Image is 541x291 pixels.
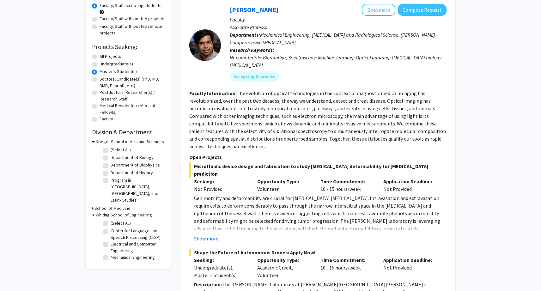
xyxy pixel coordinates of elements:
label: Department of Biology [111,154,154,161]
div: Not Provided [379,256,442,279]
label: Center for Language and Speech Processing (CLSP) [111,227,163,241]
label: Doctoral Candidate(s) (PhD, MD, DMD, PharmD, etc.) [100,76,165,89]
button: Show more [194,235,218,242]
label: (Select All) [111,220,131,227]
div: 10 - 15 hours/week [316,178,379,193]
a: [PERSON_NAME] [230,6,278,14]
p: Associate Professor [230,23,447,31]
div: Academic Credit, Volunteer [252,256,316,279]
label: Electrical and Computer Engineering [111,241,163,254]
h3: Whiting School of Engineering [96,212,152,218]
label: Mechanical Engineering [111,254,155,261]
h2: Projects Seeking: [92,43,165,51]
span: Shape the Future of Autonomous Drones: Apply Now! [189,249,447,256]
p: Seeking: [194,178,248,185]
label: Undergraduate(s) [100,61,133,67]
p: Cell motility and deformability are crucial for [MEDICAL_DATA] [MEDICAL_DATA]. Intravasation and ... [194,194,447,240]
b: Faculty Information: [189,90,237,96]
span: Microfluidic device design and fabrication to study [MEDICAL_DATA] deformability for [MEDICAL_DAT... [189,162,447,178]
label: Department of History [111,169,153,176]
iframe: Chat [5,263,27,286]
label: Faculty/Staff with posted projects [100,15,164,22]
label: Faculty/Staff with posted remote projects [100,23,165,36]
label: Medical Resident(s) / Medical Fellow(s) [100,102,165,116]
label: (Select All) [111,147,131,153]
h2: Division & Department: [92,128,165,136]
span: Mechanical Engineering, [MEDICAL_DATA] and Radiological Science, [PERSON_NAME] Comprehensive [MED... [230,32,435,45]
label: Faculty [100,116,113,122]
p: Opportunity Type: [257,178,311,185]
p: Open Projects [189,153,447,161]
mat-chip: Accepting Students [230,71,279,82]
div: Undergraduate(s), Master's Student(s) [194,264,248,279]
label: Program in [GEOGRAPHIC_DATA], [GEOGRAPHIC_DATA], and Latinx Studies [111,177,163,203]
label: Master's Student(s) [100,68,137,75]
p: Time Commitment: [320,178,374,185]
div: 10 - 15 hours/week [316,256,379,279]
button: Add Ishan Barman to Bookmarks [362,4,395,16]
button: Compose Request to Ishan Barman [398,4,447,16]
p: Application Deadline: [383,256,437,264]
p: Faculty [230,16,447,23]
h3: School of Medicine [94,205,131,212]
label: All Projects [100,53,121,60]
div: Volunteer [252,178,316,193]
b: Research Keywords: [230,47,274,53]
label: Postdoctoral Researcher(s) / Research Staff [100,89,165,102]
div: Not Provided [194,185,248,193]
fg-read-more: The evolution of optical technologies in the context of diagnostic medical imaging has revolution... [189,90,446,149]
strong: Description: [194,281,222,288]
label: Faculty/Staff accepting students [100,2,161,9]
p: Application Deadline: [383,178,437,185]
b: Departments: [230,32,260,38]
p: Time Commitment: [320,256,374,264]
div: Not Provided [379,178,442,193]
p: Seeking: [194,256,248,264]
h3: Krieger School of Arts and Sciences [96,138,164,145]
label: Department of Biophysics [111,162,160,168]
div: Nanomaterials; Bioprinting; Spectroscopy; Machine learning; Optical imaging; [MEDICAL_DATA] biolo... [230,54,447,69]
p: Opportunity Type: [257,256,311,264]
